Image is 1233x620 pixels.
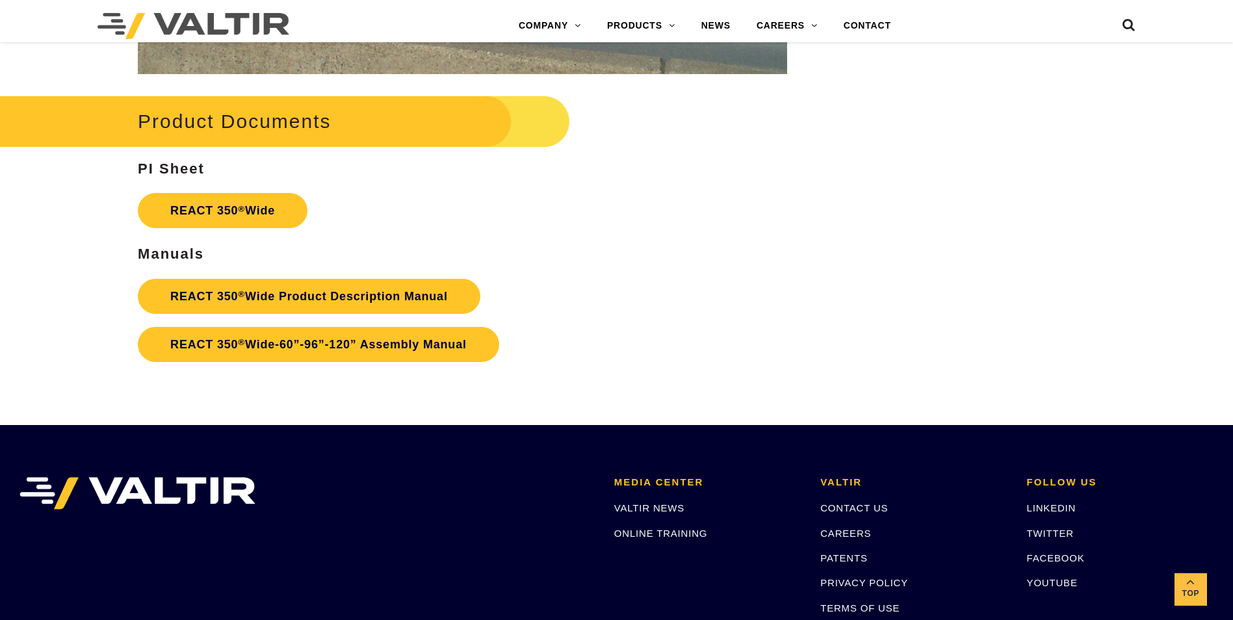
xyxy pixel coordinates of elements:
[138,279,480,314] a: REACT 350®Wide Product Description Manual
[614,528,707,539] a: ONLINE TRAINING
[1027,528,1074,539] a: TWITTER
[138,193,307,228] a: REACT 350®Wide
[820,477,1007,488] h2: VALTIR
[506,13,594,39] a: COMPANY
[831,13,904,39] a: CONTACT
[1175,586,1207,601] span: Top
[820,528,871,539] a: CAREERS
[614,502,684,513] a: VALTIR NEWS
[820,577,908,588] a: PRIVACY POLICY
[1175,573,1207,606] a: Top
[1027,502,1076,513] a: LINKEDIN
[138,327,499,362] a: REACT 350®Wide-60”-96”-120” Assembly Manual
[688,13,744,39] a: NEWS
[614,477,801,488] h2: MEDIA CENTER
[97,13,289,39] img: Valtir
[744,13,831,39] a: CAREERS
[1027,477,1214,488] h2: FOLLOW US
[594,13,688,39] a: PRODUCTS
[238,289,245,299] sup: ®
[820,602,900,614] a: TERMS OF USE
[820,552,868,563] a: PATENTS
[1027,552,1085,563] a: FACEBOOK
[1027,577,1078,588] a: YOUTUBE
[19,477,255,510] img: VALTIR
[238,204,245,214] sup: ®
[138,161,205,177] strong: PI Sheet
[820,502,888,513] a: CONTACT US
[138,246,204,262] strong: Manuals
[238,337,245,347] sup: ®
